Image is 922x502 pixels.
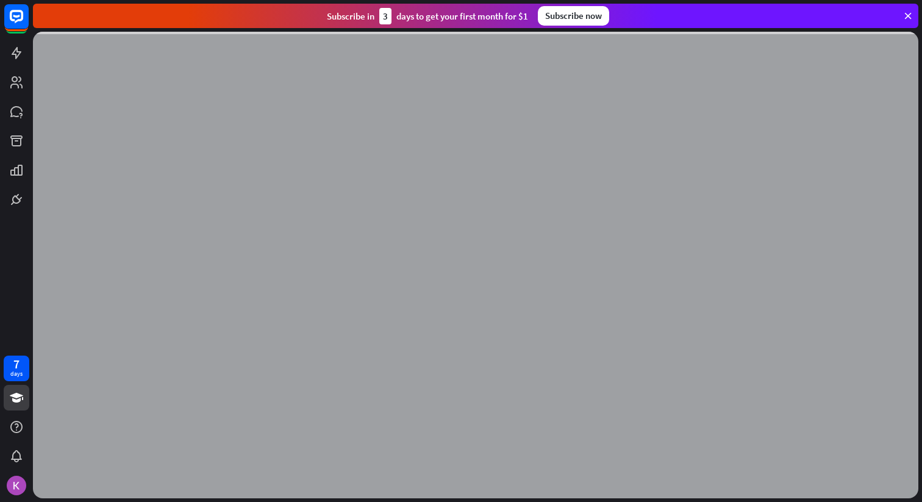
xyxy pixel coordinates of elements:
[10,370,23,378] div: days
[13,359,20,370] div: 7
[327,8,528,24] div: Subscribe in days to get your first month for $1
[4,356,29,381] a: 7 days
[538,6,609,26] div: Subscribe now
[379,8,391,24] div: 3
